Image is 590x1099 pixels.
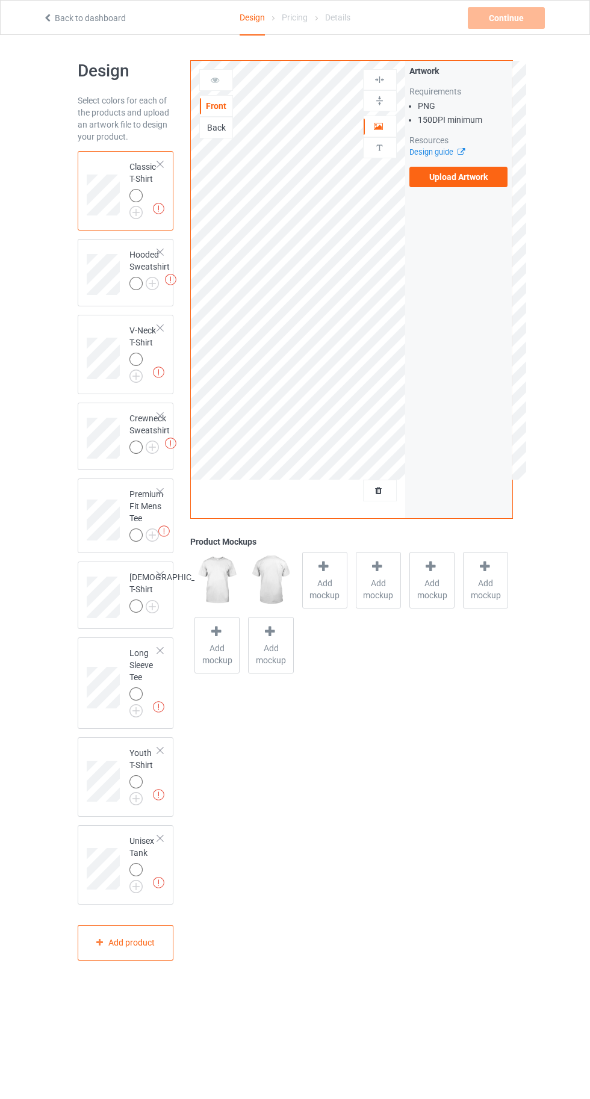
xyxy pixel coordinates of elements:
div: Add mockup [194,617,240,673]
div: Back [200,122,232,134]
div: Add mockup [409,552,455,608]
img: exclamation icon [165,438,176,449]
img: svg+xml;base64,PD94bWwgdmVyc2lvbj0iMS4wIiBlbmNvZGluZz0iVVRGLTgiPz4KPHN2ZyB3aWR0aD0iMjJweCIgaGVpZ2... [146,277,159,290]
div: Add mockup [356,552,401,608]
div: Details [325,1,350,34]
div: Premium Fit Mens Tee [129,488,163,541]
div: V-Neck T-Shirt [78,315,174,394]
div: Premium Fit Mens Tee [78,478,174,554]
div: Hooded Sweatshirt [129,249,170,289]
div: Pricing [282,1,308,34]
div: Resources [409,134,508,146]
div: Add mockup [302,552,347,608]
img: exclamation icon [153,877,164,888]
div: V-Neck T-Shirt [129,324,158,379]
div: Youth T-Shirt [78,737,174,817]
img: svg+xml;base64,PD94bWwgdmVyc2lvbj0iMS4wIiBlbmNvZGluZz0iVVRGLTgiPz4KPHN2ZyB3aWR0aD0iMjJweCIgaGVpZ2... [129,206,143,219]
div: Add mockup [463,552,508,608]
img: svg+xml;base64,PD94bWwgdmVyc2lvbj0iMS4wIiBlbmNvZGluZz0iVVRGLTgiPz4KPHN2ZyB3aWR0aD0iMjJweCIgaGVpZ2... [129,792,143,805]
div: Add mockup [248,617,293,673]
div: Select colors for each of the products and upload an artwork file to design your product. [78,94,174,143]
img: exclamation icon [153,203,164,214]
img: svg%3E%0A [374,74,385,85]
div: Long Sleeve Tee [78,637,174,729]
div: Unisex Tank [78,825,174,905]
div: [DEMOGRAPHIC_DATA] T-Shirt [78,562,174,629]
img: svg+xml;base64,PD94bWwgdmVyc2lvbj0iMS4wIiBlbmNvZGluZz0iVVRGLTgiPz4KPHN2ZyB3aWR0aD0iMjJweCIgaGVpZ2... [129,704,143,717]
div: Crewneck Sweatshirt [78,403,174,470]
div: Classic T-Shirt [129,161,158,215]
img: svg+xml;base64,PD94bWwgdmVyc2lvbj0iMS4wIiBlbmNvZGluZz0iVVRGLTgiPz4KPHN2ZyB3aWR0aD0iMjJweCIgaGVpZ2... [129,880,143,893]
span: Add mockup [410,577,454,601]
div: Crewneck Sweatshirt [129,412,170,453]
div: Classic T-Shirt [78,151,174,231]
img: exclamation icon [153,789,164,800]
div: Unisex Tank [129,835,158,889]
div: Design [240,1,265,36]
img: regular.jpg [248,552,293,608]
img: svg+xml;base64,PD94bWwgdmVyc2lvbj0iMS4wIiBlbmNvZGluZz0iVVRGLTgiPz4KPHN2ZyB3aWR0aD0iMjJweCIgaGVpZ2... [146,600,159,613]
div: Add product [78,925,174,961]
a: Back to dashboard [43,13,126,23]
img: exclamation icon [153,367,164,378]
a: Design guide [409,147,464,156]
div: Front [200,100,232,112]
span: Add mockup [249,642,293,666]
img: svg%3E%0A [374,142,385,153]
span: Add mockup [356,577,400,601]
div: [DEMOGRAPHIC_DATA] T-Shirt [129,571,217,612]
li: PNG [418,100,508,112]
img: svg+xml;base64,PD94bWwgdmVyc2lvbj0iMS4wIiBlbmNvZGluZz0iVVRGLTgiPz4KPHN2ZyB3aWR0aD0iMjJweCIgaGVpZ2... [146,528,159,542]
label: Upload Artwork [409,167,508,187]
div: Long Sleeve Tee [129,647,158,713]
img: exclamation icon [165,274,176,285]
img: exclamation icon [158,525,170,537]
li: 150 DPI minimum [418,114,508,126]
div: Product Mockups [190,536,512,548]
div: Hooded Sweatshirt [78,239,174,306]
span: Add mockup [195,642,239,666]
div: Requirements [409,85,508,98]
img: svg%3E%0A [374,95,385,107]
img: regular.jpg [194,552,240,608]
img: exclamation icon [153,701,164,713]
div: Artwork [409,65,508,77]
img: svg+xml;base64,PD94bWwgdmVyc2lvbj0iMS4wIiBlbmNvZGluZz0iVVRGLTgiPz4KPHN2ZyB3aWR0aD0iMjJweCIgaGVpZ2... [146,441,159,454]
span: Add mockup [303,577,347,601]
img: svg+xml;base64,PD94bWwgdmVyc2lvbj0iMS4wIiBlbmNvZGluZz0iVVRGLTgiPz4KPHN2ZyB3aWR0aD0iMjJweCIgaGVpZ2... [129,370,143,383]
h1: Design [78,60,174,82]
span: Add mockup [464,577,508,601]
div: Youth T-Shirt [129,747,158,801]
